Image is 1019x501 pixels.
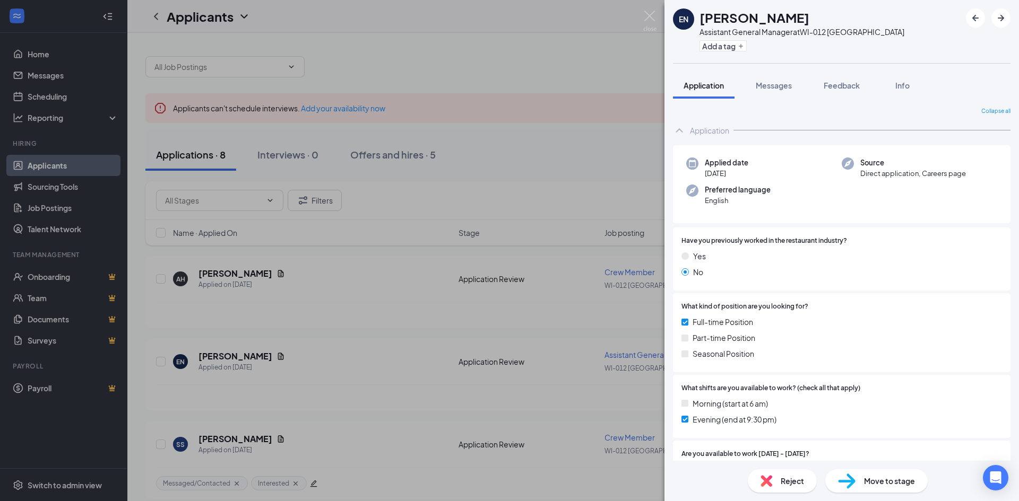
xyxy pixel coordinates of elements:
[756,81,792,90] span: Messages
[693,398,768,409] span: Morning (start at 6 am)
[679,14,688,24] div: EN
[693,250,706,262] span: Yes
[824,81,860,90] span: Feedback
[693,332,755,344] span: Part-time Position
[981,107,1011,116] span: Collapse all
[895,81,910,90] span: Info
[681,449,809,459] span: Are you available to work [DATE] - [DATE]?
[693,348,754,359] span: Seasonal Position
[781,475,804,487] span: Reject
[690,125,729,136] div: Application
[705,168,748,179] span: [DATE]
[681,302,808,312] span: What kind of position are you looking for?
[693,266,703,278] span: No
[705,195,771,206] span: English
[983,465,1008,490] div: Open Intercom Messenger
[738,43,744,49] svg: Plus
[700,27,904,37] div: Assistant General Manager at WI-012 [GEOGRAPHIC_DATA]
[991,8,1011,28] button: ArrowRight
[693,414,776,425] span: Evening (end at 9:30 pm)
[700,8,809,27] h1: [PERSON_NAME]
[995,12,1007,24] svg: ArrowRight
[864,475,915,487] span: Move to stage
[966,8,985,28] button: ArrowLeftNew
[673,124,686,137] svg: ChevronUp
[681,383,860,393] span: What shifts are you available to work? (check all that apply)
[705,184,771,195] span: Preferred language
[860,157,966,168] span: Source
[693,316,753,328] span: Full-time Position
[969,12,982,24] svg: ArrowLeftNew
[860,168,966,179] span: Direct application, Careers page
[705,157,748,168] span: Applied date
[681,236,847,246] span: Have you previously worked in the restaurant industry?
[684,81,724,90] span: Application
[700,40,747,51] button: PlusAdd a tag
